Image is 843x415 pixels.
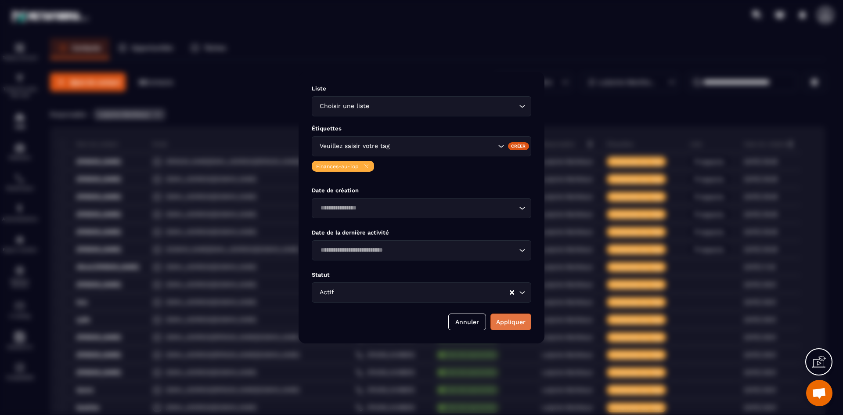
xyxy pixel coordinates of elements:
[317,141,391,151] span: Veuillez saisir votre tag
[312,198,531,218] div: Search for option
[312,271,531,278] p: Statut
[490,314,531,330] button: Appliquer
[312,229,531,236] p: Date de la dernière activité
[448,314,486,330] button: Annuler
[312,96,531,116] div: Search for option
[317,101,371,111] span: Choisir une liste
[317,288,336,297] span: Actif
[312,85,531,92] p: Liste
[371,101,517,111] input: Search for option
[312,136,531,156] div: Search for option
[391,141,496,151] input: Search for option
[806,380,832,406] div: Ouvrir le chat
[317,203,517,213] input: Search for option
[510,289,514,296] button: Clear Selected
[508,142,530,150] div: Créer
[317,245,517,255] input: Search for option
[316,163,359,169] p: Finances-au-Top
[312,187,531,194] p: Date de création
[312,125,531,132] p: Étiquettes
[312,240,531,260] div: Search for option
[312,282,531,303] div: Search for option
[336,288,509,297] input: Search for option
